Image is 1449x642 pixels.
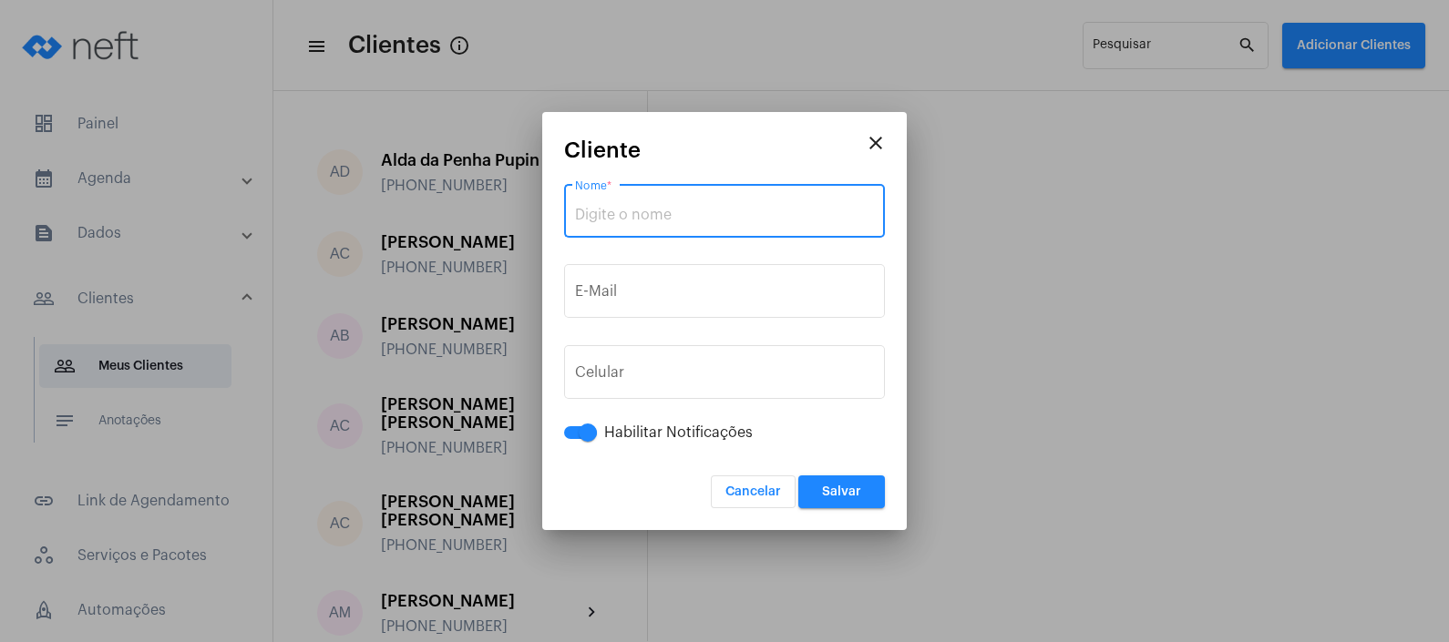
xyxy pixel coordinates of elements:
[575,207,874,223] input: Digite o nome
[564,138,641,162] span: Cliente
[865,132,887,154] mat-icon: close
[575,287,874,303] input: E-Mail
[604,422,753,443] span: Habilitar Notificações
[725,485,781,498] span: Cancelar
[711,475,796,508] button: Cancelar
[822,485,861,498] span: Salvar
[798,475,885,508] button: Salvar
[575,368,874,384] input: 31 99999-1111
